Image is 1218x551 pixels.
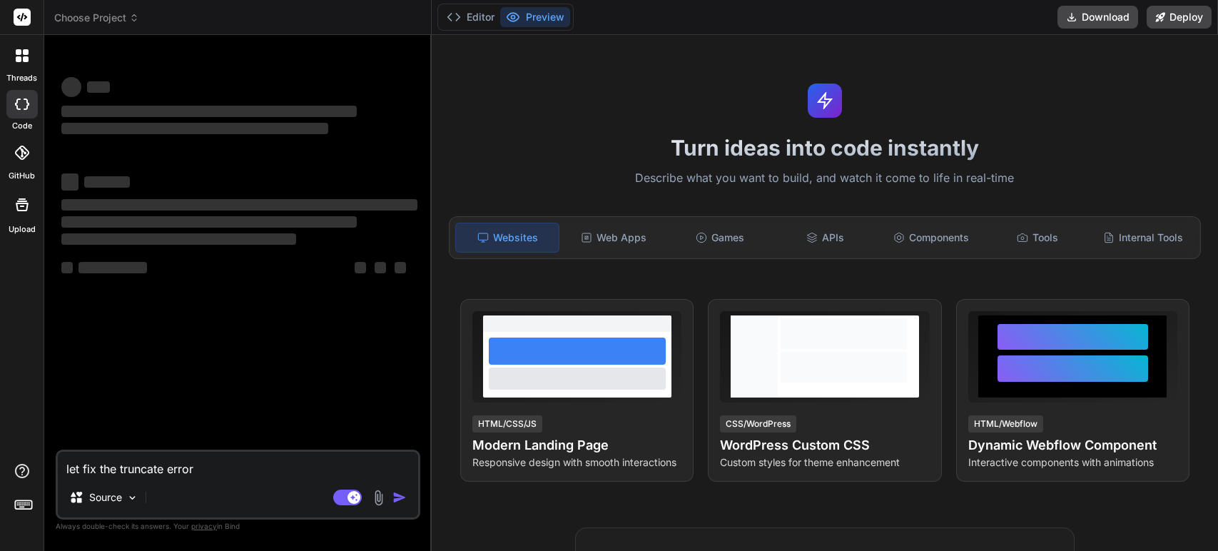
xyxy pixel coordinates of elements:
button: Preview [500,7,570,27]
span: ‌ [61,106,357,117]
span: ‌ [61,77,81,97]
div: Web Apps [562,223,665,253]
span: ‌ [61,233,296,245]
div: CSS/WordPress [720,415,796,433]
label: threads [6,72,37,84]
h4: WordPress Custom CSS [720,435,929,455]
label: Upload [9,223,36,236]
span: ‌ [78,262,147,273]
div: Tools [985,223,1088,253]
span: ‌ [61,173,78,191]
img: attachment [370,490,387,506]
label: code [12,120,32,132]
p: Source [89,490,122,505]
div: Games [668,223,771,253]
span: ‌ [395,262,406,273]
div: HTML/CSS/JS [472,415,542,433]
span: privacy [191,522,217,530]
h1: Turn ideas into code instantly [440,135,1209,161]
div: HTML/Webflow [968,415,1043,433]
label: GitHub [9,170,35,182]
h4: Modern Landing Page [472,435,681,455]
span: ‌ [61,216,357,228]
button: Editor [441,7,500,27]
div: Websites [455,223,559,253]
span: ‌ [84,176,130,188]
p: Custom styles for theme enhancement [720,455,929,470]
span: ‌ [355,262,366,273]
div: APIs [774,223,877,253]
span: ‌ [61,199,417,211]
p: Describe what you want to build, and watch it come to life in real-time [440,169,1209,188]
button: Download [1057,6,1138,29]
span: ‌ [87,81,110,93]
span: Choose Project [54,11,139,25]
textarea: let fix the truncate error [58,452,418,477]
div: Internal Tools [1092,223,1194,253]
div: Components [880,223,983,253]
span: ‌ [61,262,73,273]
span: ‌ [61,123,328,134]
button: Deploy [1147,6,1212,29]
p: Interactive components with animations [968,455,1177,470]
p: Always double-check its answers. Your in Bind [56,520,420,533]
span: ‌ [375,262,386,273]
p: Responsive design with smooth interactions [472,455,681,470]
img: icon [392,490,407,505]
img: Pick Models [126,492,138,504]
h4: Dynamic Webflow Component [968,435,1177,455]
